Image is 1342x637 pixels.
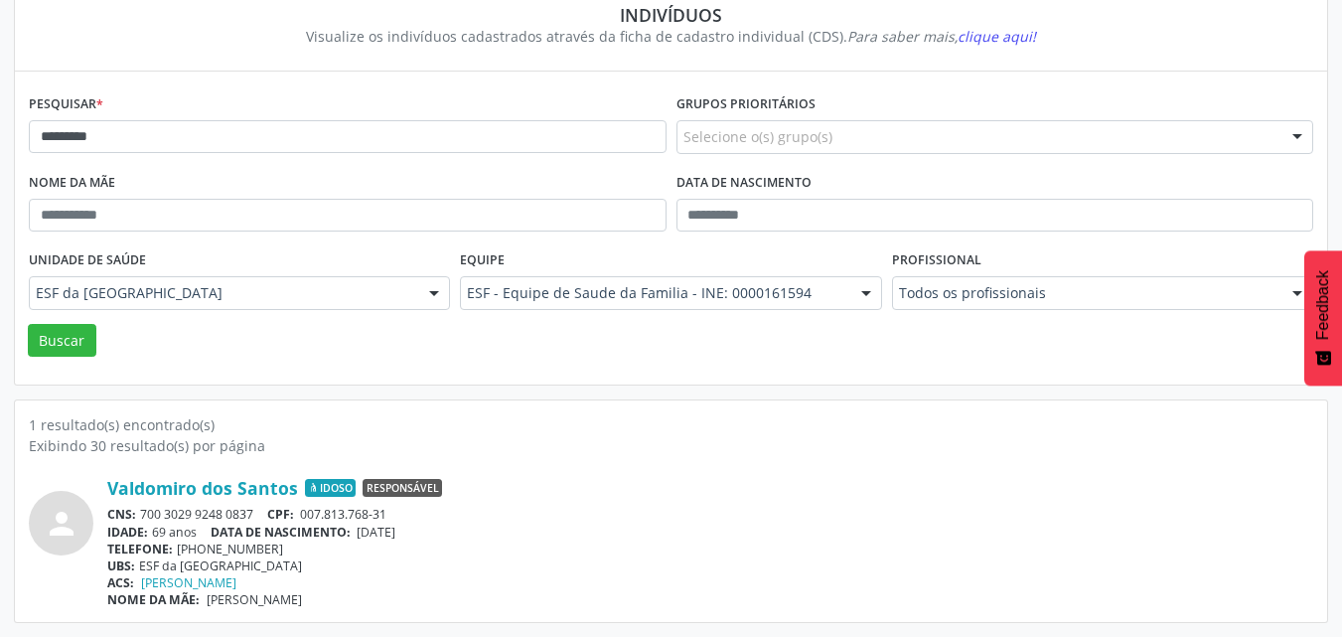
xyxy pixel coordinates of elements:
span: clique aqui! [958,27,1036,46]
div: Exibindo 30 resultado(s) por página [29,435,1313,456]
div: 1 resultado(s) encontrado(s) [29,414,1313,435]
label: Profissional [892,245,981,276]
div: Indivíduos [43,4,1299,26]
a: Valdomiro dos Santos [107,477,298,499]
label: Grupos prioritários [676,89,816,120]
label: Unidade de saúde [29,245,146,276]
div: 700 3029 9248 0837 [107,506,1313,523]
label: Nome da mãe [29,168,115,199]
span: [DATE] [357,524,395,541]
span: UBS: [107,557,135,574]
i: Para saber mais, [847,27,1036,46]
span: DATA DE NASCIMENTO: [211,524,351,541]
div: 69 anos [107,524,1313,541]
div: ESF da [GEOGRAPHIC_DATA] [107,557,1313,574]
span: ACS: [107,574,134,591]
button: Feedback - Mostrar pesquisa [1304,250,1342,386]
a: [PERSON_NAME] [141,574,236,591]
div: [PHONE_NUMBER] [107,541,1313,557]
label: Data de nascimento [676,168,812,199]
span: TELEFONE: [107,541,173,557]
i: person [44,506,79,542]
span: ESF - Equipe de Saude da Familia - INE: 0000161594 [467,283,840,303]
span: Responsável [363,479,442,497]
span: IDADE: [107,524,148,541]
span: Todos os profissionais [899,283,1272,303]
span: Feedback [1314,270,1332,340]
span: Selecione o(s) grupo(s) [683,126,832,147]
label: Pesquisar [29,89,103,120]
label: Equipe [460,245,505,276]
span: ESF da [GEOGRAPHIC_DATA] [36,283,409,303]
div: Visualize os indivíduos cadastrados através da ficha de cadastro individual (CDS). [43,26,1299,47]
span: NOME DA MÃE: [107,591,200,608]
span: Idoso [305,479,356,497]
span: 007.813.768-31 [300,506,386,523]
span: CPF: [267,506,294,523]
span: CNS: [107,506,136,523]
button: Buscar [28,324,96,358]
span: [PERSON_NAME] [207,591,302,608]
